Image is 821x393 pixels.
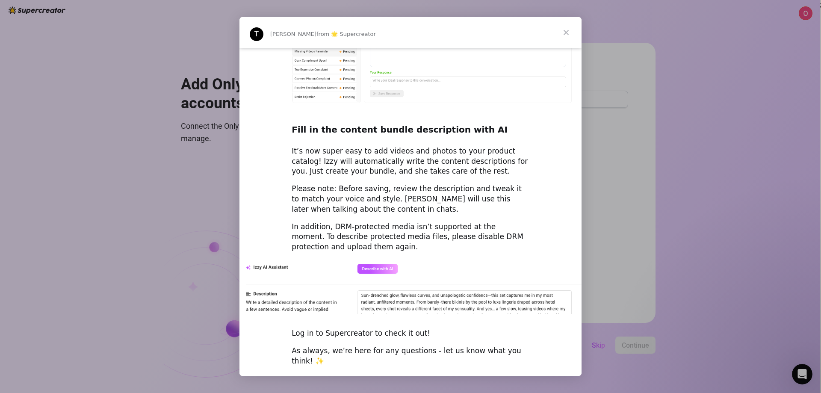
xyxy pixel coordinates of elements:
div: Profile image for Tanya [250,27,263,41]
div: As always, we’re here for any questions - let us know what you think! ✨ [292,346,529,366]
span: from 🌟 Supercreator [316,31,376,37]
div: In addition, DRM-protected media isn’t supported at the moment. To describe protected media files... [292,222,529,252]
span: Close [551,17,582,48]
span: [PERSON_NAME] [270,31,316,37]
div: Please note: Before saving, review the description and tweak it to match your voice and style. [P... [292,184,529,214]
div: Log in to Supercreator to check it out! [292,328,529,339]
h2: Fill in the content bundle description with AI [292,124,529,140]
div: It’s now super easy to add videos and photos to your product catalog! Izzy will automatically wri... [292,146,529,177]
